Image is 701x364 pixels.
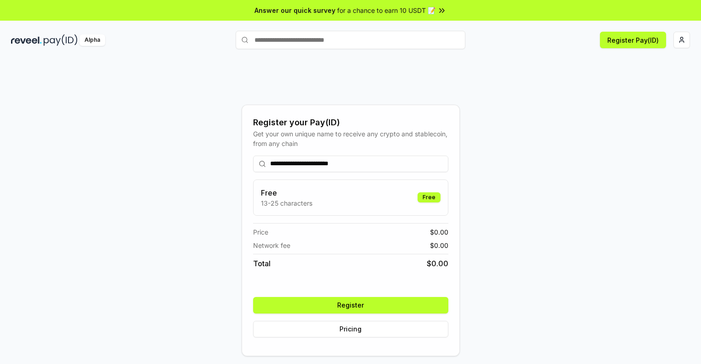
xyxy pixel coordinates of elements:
[253,227,268,237] span: Price
[337,6,435,15] span: for a chance to earn 10 USDT 📝
[253,321,448,337] button: Pricing
[253,258,271,269] span: Total
[261,187,312,198] h3: Free
[418,192,441,202] div: Free
[600,32,666,48] button: Register Pay(ID)
[253,116,448,129] div: Register your Pay(ID)
[44,34,78,46] img: pay_id
[427,258,448,269] span: $ 0.00
[261,198,312,208] p: 13-25 characters
[79,34,105,46] div: Alpha
[430,241,448,250] span: $ 0.00
[11,34,42,46] img: reveel_dark
[253,129,448,148] div: Get your own unique name to receive any crypto and stablecoin, from any chain
[253,297,448,314] button: Register
[253,241,290,250] span: Network fee
[430,227,448,237] span: $ 0.00
[254,6,335,15] span: Answer our quick survey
